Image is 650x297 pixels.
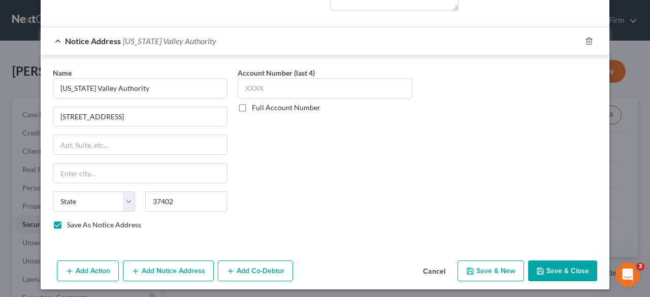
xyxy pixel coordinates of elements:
iframe: Intercom live chat [615,262,640,287]
button: Save & Close [528,260,597,282]
button: Add Action [57,260,119,282]
span: 3 [636,262,644,271]
button: Add Co-Debtor [218,260,293,282]
input: Enter address... [53,107,227,126]
button: Save & New [458,260,524,282]
span: Name [53,69,72,77]
button: Cancel [415,261,453,282]
input: Search by name... [53,78,227,98]
button: Add Notice Address [123,260,214,282]
input: XXXX [238,78,412,98]
input: Enter zip.. [145,191,227,212]
label: Save As Notice Address [67,220,141,230]
input: Apt, Suite, etc... [53,135,227,154]
span: Notice Address [65,36,121,46]
input: Enter city... [53,163,227,183]
span: [US_STATE] Valley Authority [123,36,216,46]
label: Full Account Number [252,103,320,113]
label: Account Number (last 4) [238,68,315,78]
